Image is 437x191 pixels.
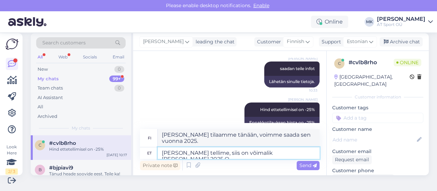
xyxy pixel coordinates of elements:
div: Request phone number [332,174,394,183]
span: [PERSON_NAME] [288,56,318,61]
div: Customer information [332,94,423,100]
div: Socials [82,53,98,62]
div: All [38,104,43,110]
div: # cvlb8rho [349,58,394,67]
div: Private note [140,161,180,170]
span: c [39,142,42,148]
div: leading the chat [193,38,235,45]
span: Online [394,59,421,66]
span: Enable [251,2,271,9]
p: Customer phone [332,167,423,174]
div: New [38,66,48,73]
span: #bjpiavi9 [49,165,73,171]
span: b [39,167,42,172]
span: Estonian [347,38,368,45]
div: Archived [38,113,57,120]
span: [PERSON_NAME] [288,97,318,102]
input: Add a tag [332,113,423,123]
span: saadan teile infot [280,66,315,71]
div: Support [319,38,341,45]
span: Send [299,162,317,168]
div: Tänud heade soovide eest. Teile ka! [49,171,127,177]
p: Customer name [332,126,423,133]
div: fi [148,132,151,144]
div: Look Here [5,144,18,175]
div: 0 [114,66,124,73]
div: AI Assistant [38,94,63,101]
div: Hind ettetellimisel on -25% [49,146,127,152]
img: Askly Logo [5,39,18,50]
div: Request email [332,155,372,164]
input: Add name [333,136,415,144]
div: 2 / 3 [5,168,18,175]
span: Search customers [42,39,86,46]
div: Email [111,53,126,62]
div: Customer [254,38,281,45]
div: 99+ [109,76,124,82]
textarea: [PERSON_NAME] tellime, siis on võimalik [PERSON_NAME] 2025 Q [158,147,320,159]
div: Archive chat [380,37,423,46]
span: Hind ettetellimisel on -25% [260,107,315,112]
span: c [338,61,341,66]
span: My chats [72,125,90,131]
div: [DATE] 10:17 [107,152,127,158]
p: Customer tags [332,104,423,111]
a: [PERSON_NAME]AT Sport OÜ [377,16,433,27]
div: [PERSON_NAME] [377,16,425,22]
div: Lähetän sinulle tietoja. [264,76,320,87]
div: MK [365,17,374,27]
div: Ennakkotilauksen hinta on -25% [244,117,320,128]
div: et [147,147,152,159]
p: Customer email [332,148,423,155]
span: Finnish [287,38,304,45]
div: [GEOGRAPHIC_DATA], [GEOGRAPHIC_DATA] [334,73,410,88]
div: Team chats [38,85,63,92]
span: #cvlb8rho [49,140,76,146]
div: All [36,53,44,62]
div: 0 [114,85,124,92]
span: [PERSON_NAME] [143,38,184,45]
div: My chats [38,76,59,82]
div: AT Sport OÜ [377,22,425,27]
div: Web [57,53,69,62]
span: 10:33 [292,88,318,93]
textarea: [PERSON_NAME] tilaamme tänään, voimme saada sen vuonna 2025. [158,129,320,147]
div: Online [311,16,348,28]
